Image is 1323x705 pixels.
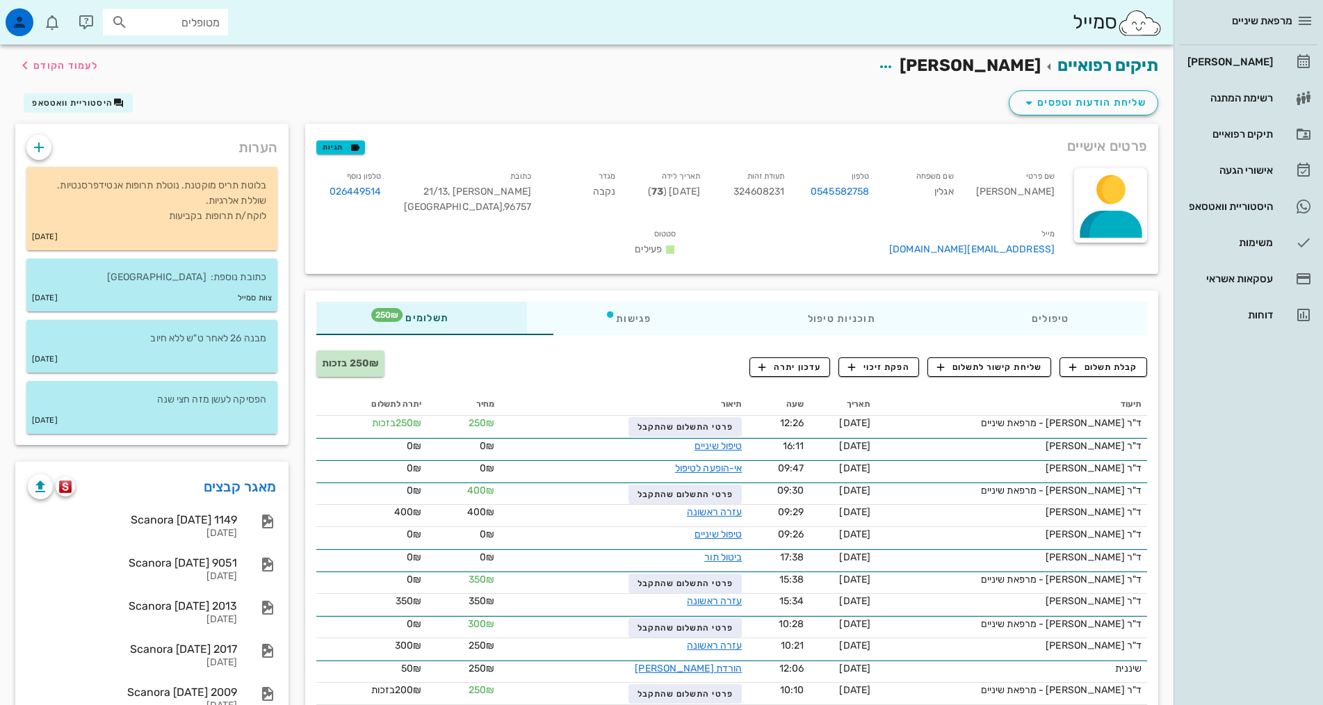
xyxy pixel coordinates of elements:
span: שליחת הודעות וטפסים [1021,95,1146,111]
span: 250₪ [469,663,494,674]
img: scanora logo [59,480,72,493]
span: 250₪ [469,684,494,696]
div: Scanora [DATE] 2017 [28,642,237,656]
a: 0545582758 [811,184,869,200]
span: פרטי התשלום שהתקבל [638,623,733,633]
a: עסקאות אשראי [1179,262,1317,295]
div: תיקים רפואיים [1185,129,1273,140]
small: סטטוס [654,229,676,238]
span: ד"ר [PERSON_NAME] [1046,528,1142,540]
div: 0₪ [322,439,422,453]
span: בזכות [371,684,396,696]
small: שם פרטי [1026,172,1055,181]
div: 50₪ [322,661,422,676]
th: תאריך [809,394,876,416]
button: עדכון יתרה [749,357,831,377]
a: תיקים רפואיים [1057,56,1158,75]
div: היסטוריית וואטסאפ [1185,201,1273,212]
p: כתובת נוספת: [GEOGRAPHIC_DATA] [38,270,266,285]
span: ד"ר [PERSON_NAME] [1046,462,1142,474]
div: 0₪ [322,461,422,476]
span: [DATE] [839,440,870,452]
a: היסטוריית וואטסאפ [1179,190,1317,223]
span: 09:26 [778,528,804,540]
div: טיפולים [953,302,1147,335]
span: פרטים אישיים [1067,135,1147,157]
div: [PERSON_NAME] [965,165,1066,223]
span: 10:21 [781,640,804,651]
span: פרטי התשלום שהתקבל [638,689,733,699]
span: 09:47 [778,462,804,474]
th: תיאור [501,394,748,416]
span: שעה [786,399,804,409]
small: צוות סמייל [238,291,272,306]
button: שליחת הודעות וטפסים [1009,90,1158,115]
div: משימות [1185,237,1273,248]
small: כתובת [510,172,531,181]
button: קבלת תשלום [1060,357,1147,377]
button: scanora logo [56,477,75,496]
button: שליחת קישור לתשלום [927,357,1051,377]
a: ביטול תור [704,551,742,563]
div: תוכניות טיפול [729,302,953,335]
small: [DATE] [32,352,58,367]
span: [PERSON_NAME] [900,56,1041,75]
span: ד"ר [PERSON_NAME] - מרפאת שיניים [981,618,1142,630]
a: משימות [1179,226,1317,259]
span: 17:38 [780,551,804,563]
div: סמייל [1073,8,1162,38]
div: 200₪ [322,683,422,697]
span: [DATE] [839,618,870,630]
div: [DATE] [28,614,237,626]
a: אי-הופעה לטיפול [675,462,742,474]
span: [DATE] [839,485,870,496]
div: רשימת המתנה [1185,92,1273,104]
a: דוחות [1179,298,1317,332]
span: 0₪ [480,462,494,474]
th: שעה [747,394,809,416]
span: 0₪ [480,551,494,563]
small: שם משפחה [916,172,954,181]
span: , [503,201,504,213]
a: רשימת המתנה [1179,81,1317,115]
div: פגישות [527,302,729,335]
span: 400₪ [467,506,494,518]
span: קבלת תשלום [1069,361,1138,373]
div: [PERSON_NAME] [1185,56,1273,67]
div: 350₪ [322,594,422,608]
span: 300₪ [468,618,494,630]
span: 0₪ [480,528,494,540]
span: 324608231 [733,186,785,197]
span: ד"ר [PERSON_NAME] - מרפאת שיניים [981,485,1142,496]
span: [DATE] [839,574,870,585]
span: תאריך [847,399,871,409]
a: 026449514 [330,184,382,200]
span: 15:38 [779,574,804,585]
span: בזכות [372,417,396,429]
small: מגדר [599,172,615,181]
span: 15:34 [779,595,804,607]
span: תג [41,11,49,19]
div: Scanora [DATE] 2009 [28,686,237,699]
span: [DATE] [839,417,870,429]
button: היסטוריית וואטסאפ [24,93,133,113]
span: 96757 [504,201,531,213]
span: [DATE] [839,663,870,674]
span: מרפאת שיניים [1232,15,1292,27]
small: [DATE] [32,413,58,428]
span: 350₪ [469,574,494,585]
div: 400₪ [322,505,422,519]
button: פרטי התשלום שהתקבל [628,417,742,437]
div: 0₪ [322,572,422,587]
span: 09:29 [778,506,804,518]
span: 12:26 [780,417,804,429]
th: תיעוד [876,394,1147,416]
div: [DATE] [28,657,237,669]
span: 250₪ [469,640,494,651]
button: לעמוד הקודם [17,53,98,78]
div: נקבה [542,165,627,223]
th: יתרה לתשלום [316,394,428,416]
span: היסטוריית וואטסאפ [32,98,113,108]
a: עזרה ראשונה [687,640,742,651]
span: [DATE] [839,595,870,607]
